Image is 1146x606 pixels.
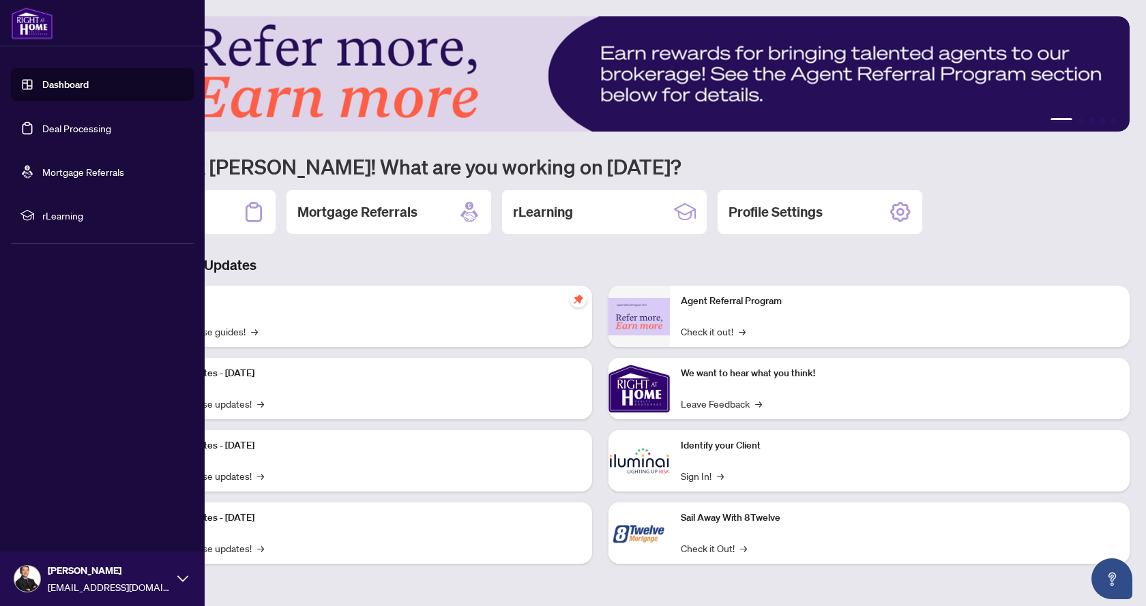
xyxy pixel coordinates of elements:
[729,202,823,222] h2: Profile Settings
[71,16,1130,132] img: Slide 0
[42,166,124,178] a: Mortgage Referrals
[681,541,747,556] a: Check it Out!→
[1100,118,1105,123] button: 4
[71,153,1130,179] h1: Welcome back [PERSON_NAME]! What are you working on [DATE]?
[1089,118,1094,123] button: 3
[681,366,1119,381] p: We want to hear what you think!
[71,256,1130,275] h3: Brokerage & Industry Updates
[1091,558,1132,599] button: Open asap
[42,78,89,91] a: Dashboard
[681,294,1119,309] p: Agent Referral Program
[143,511,581,526] p: Platform Updates - [DATE]
[681,324,746,339] a: Check it out!→
[739,324,746,339] span: →
[681,468,724,483] a: Sign In!→
[251,324,258,339] span: →
[257,396,264,411] span: →
[681,438,1119,453] p: Identify your Client
[42,122,111,134] a: Deal Processing
[11,7,53,40] img: logo
[681,396,762,411] a: Leave Feedback→
[48,579,171,594] span: [EMAIL_ADDRESS][DOMAIN_NAME]
[143,366,581,381] p: Platform Updates - [DATE]
[608,358,670,419] img: We want to hear what you think!
[740,541,747,556] span: →
[1111,118,1116,123] button: 5
[755,396,762,411] span: →
[513,202,573,222] h2: rLearning
[1050,118,1072,123] button: 1
[14,566,40,592] img: Profile Icon
[608,430,670,491] img: Identify your Client
[143,438,581,453] p: Platform Updates - [DATE]
[48,563,171,578] span: [PERSON_NAME]
[608,298,670,335] img: Agent Referral Program
[42,208,184,223] span: rLearning
[257,541,264,556] span: →
[1078,118,1083,123] button: 2
[143,294,581,309] p: Self-Help
[717,468,724,483] span: →
[297,202,417,222] h2: Mortgage Referrals
[257,468,264,483] span: →
[608,502,670,564] img: Sail Away With 8Twelve
[570,291,587,307] span: pushpin
[681,511,1119,526] p: Sail Away With 8Twelve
